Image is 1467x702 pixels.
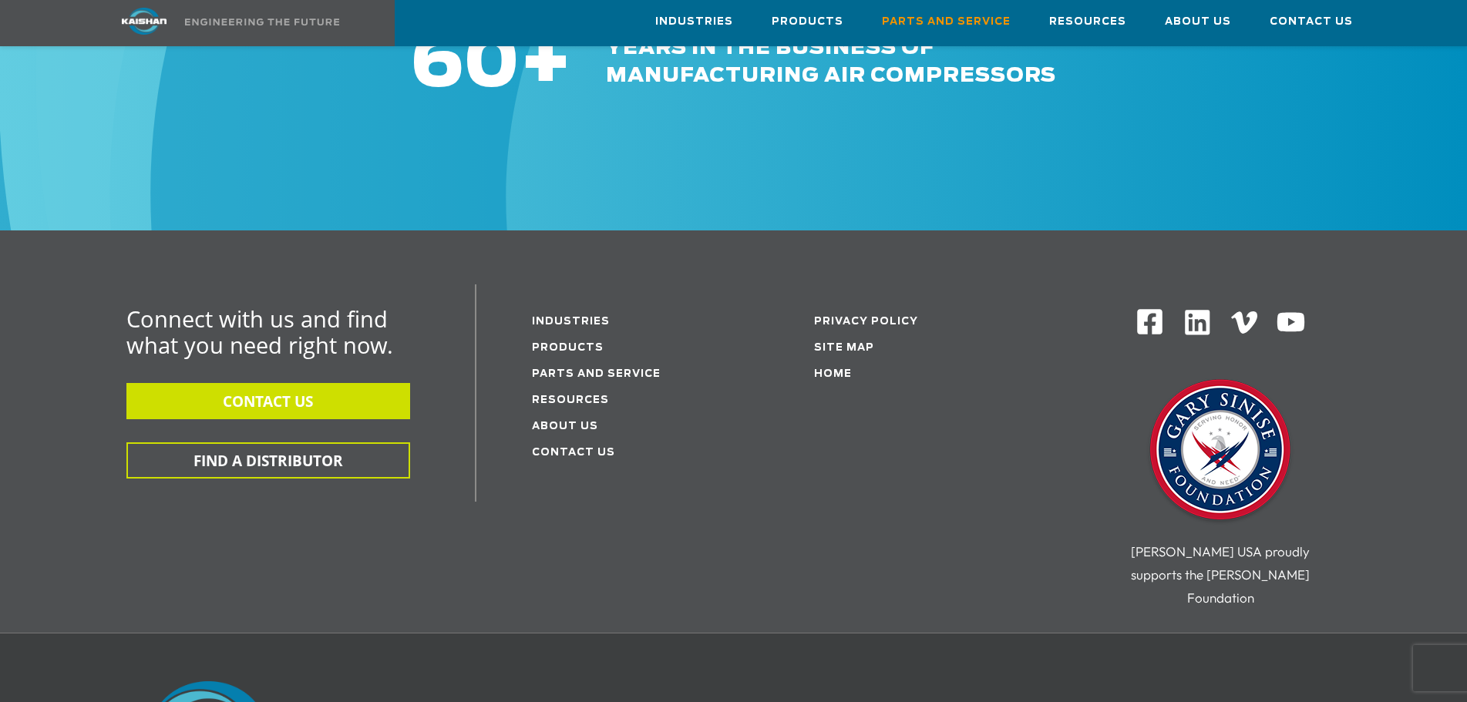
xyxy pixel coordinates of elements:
[126,304,393,360] span: Connect with us and find what you need right now.
[532,395,609,405] a: Resources
[126,442,410,479] button: FIND A DISTRIBUTOR
[126,383,410,419] button: CONTACT US
[882,13,1011,31] span: Parts and Service
[532,448,615,458] a: Contact Us
[882,1,1011,42] a: Parts and Service
[532,422,598,432] a: About Us
[532,369,661,379] a: Parts and service
[772,13,843,31] span: Products
[1270,1,1353,42] a: Contact Us
[86,8,202,35] img: kaishan logo
[1131,543,1310,606] span: [PERSON_NAME] USA proudly supports the [PERSON_NAME] Foundation
[655,13,733,31] span: Industries
[185,18,339,25] img: Engineering the future
[1143,375,1297,529] img: Gary Sinise Foundation
[532,317,610,327] a: Industries
[520,29,572,100] span: +
[1165,1,1231,42] a: About Us
[655,1,733,42] a: Industries
[1183,307,1213,338] img: Linkedin
[772,1,843,42] a: Products
[1049,1,1126,42] a: Resources
[1276,307,1306,338] img: Youtube
[814,343,874,353] a: Site Map
[1231,311,1257,334] img: Vimeo
[1136,307,1164,336] img: Facebook
[1270,13,1353,31] span: Contact Us
[1165,13,1231,31] span: About Us
[814,317,918,327] a: Privacy Policy
[814,369,852,379] a: Home
[532,343,604,353] a: Products
[1049,13,1126,31] span: Resources
[411,29,520,100] span: 60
